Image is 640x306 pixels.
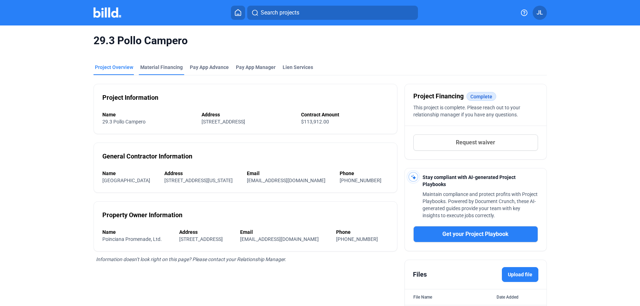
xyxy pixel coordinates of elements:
[466,92,496,101] mat-chip: Complete
[533,6,547,20] button: JL
[96,256,286,262] span: Information doesn’t look right on this page? Please contact your Relationship Manager.
[413,226,538,242] button: Get your Project Playbook
[413,134,538,151] button: Request waiver
[247,178,325,183] span: [EMAIL_ADDRESS][DOMAIN_NAME]
[94,7,121,18] img: Billd Company Logo
[202,111,294,118] div: Address
[283,64,313,71] div: Lien Services
[164,170,240,177] div: Address
[95,64,133,71] div: Project Overview
[413,270,427,279] div: Files
[413,91,464,101] span: Project Financing
[261,8,299,17] span: Search projects
[456,138,495,147] span: Request waiver
[102,93,158,103] div: Project Information
[497,294,538,301] div: Date Added
[423,191,538,218] span: Maintain compliance and protect profits with Project Playbooks. Powered by Document Crunch, these...
[413,105,520,117] span: This project is complete. Please reach out to your relationship manager if you have any questions.
[102,151,192,161] div: General Contractor Information
[102,119,146,125] span: 29.3 Pollo Campero
[190,64,229,71] div: Pay App Advance
[336,229,388,236] div: Phone
[240,229,329,236] div: Email
[247,6,418,20] button: Search projects
[247,170,333,177] div: Email
[102,210,182,220] div: Property Owner Information
[336,236,378,242] span: [PHONE_NUMBER]
[340,170,389,177] div: Phone
[102,178,150,183] span: [GEOGRAPHIC_DATA]
[140,64,183,71] div: Material Financing
[301,111,388,118] div: Contract Amount
[236,64,276,71] span: Pay App Manager
[442,230,509,238] span: Get your Project Playbook
[164,178,233,183] span: [STREET_ADDRESS][US_STATE]
[537,8,543,17] span: JL
[301,119,329,125] span: $113,912.00
[423,174,516,187] span: Stay compliant with AI-generated Project Playbooks
[102,111,194,118] div: Name
[102,236,162,242] span: Poinciana Promenade, Ltd.
[102,170,157,177] div: Name
[240,236,319,242] span: [EMAIL_ADDRESS][DOMAIN_NAME]
[202,119,245,125] span: [STREET_ADDRESS]
[94,34,547,47] span: 29.3 Pollo Campero
[413,294,432,301] div: File Name
[179,229,233,236] div: Address
[340,178,381,183] span: [PHONE_NUMBER]
[502,267,538,282] label: Upload file
[102,229,172,236] div: Name
[179,236,223,242] span: [STREET_ADDRESS]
